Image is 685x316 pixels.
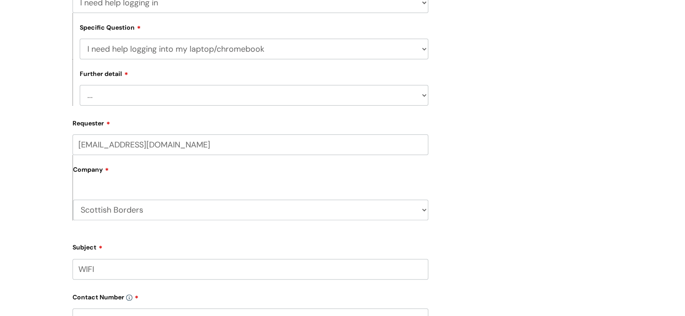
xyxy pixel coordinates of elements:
img: info-icon.svg [126,294,132,301]
label: Contact Number [73,290,428,301]
label: Requester [73,116,428,127]
input: Email [73,134,428,155]
label: Further detail [80,69,128,78]
label: Specific Question [80,22,141,31]
label: Subject [73,240,428,251]
label: Company [73,163,428,183]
